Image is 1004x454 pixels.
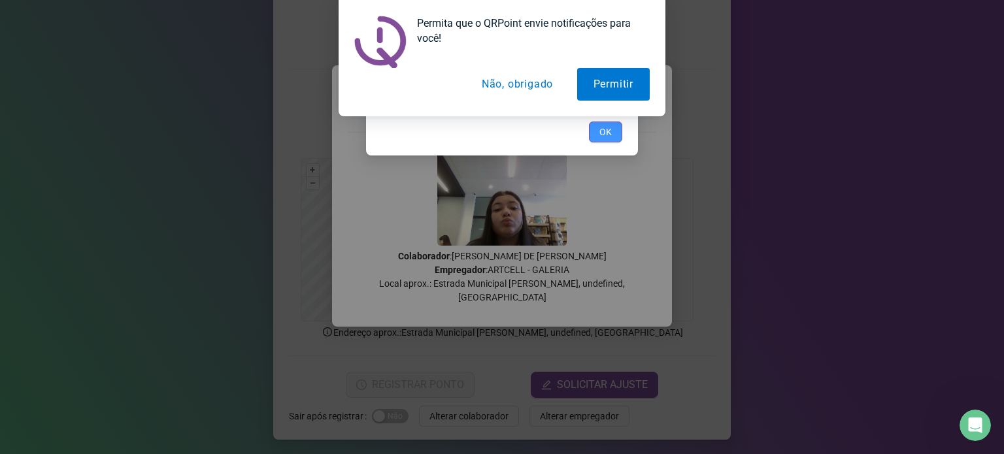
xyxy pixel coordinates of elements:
[407,16,650,46] div: Permita que o QRPoint envie notificações para você!
[589,122,622,142] button: OK
[599,125,612,139] span: OK
[577,68,650,101] button: Permitir
[465,68,569,101] button: Não, obrigado
[960,410,991,441] iframe: Intercom live chat
[354,16,407,68] img: notification icon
